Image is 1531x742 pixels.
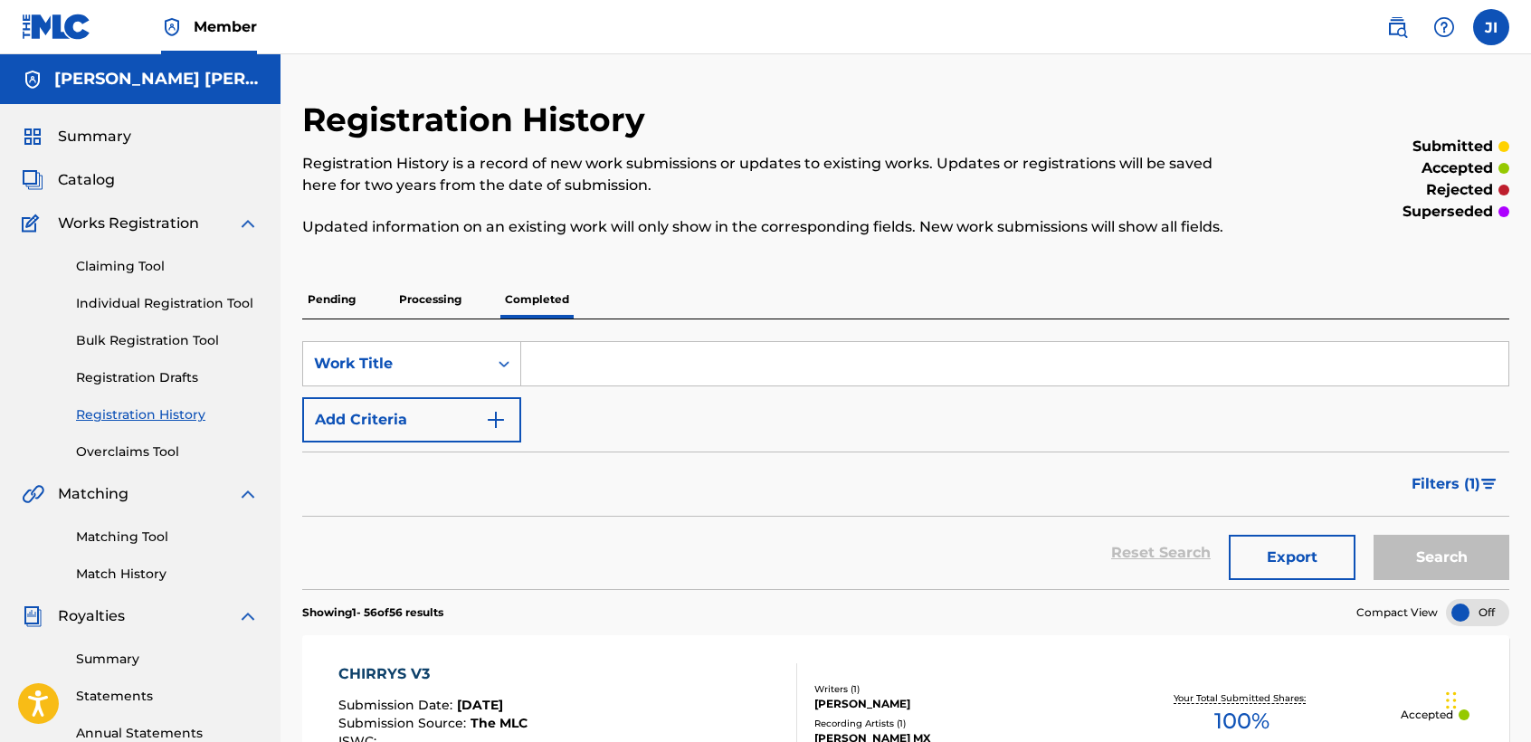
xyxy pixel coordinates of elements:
span: Member [194,16,257,37]
p: Showing 1 - 56 of 56 results [302,604,443,621]
img: expand [237,213,259,234]
p: Completed [499,281,575,319]
span: Matching [58,483,128,505]
img: 9d2ae6d4665cec9f34b9.svg [485,409,507,431]
img: Royalties [22,605,43,627]
a: Bulk Registration Tool [76,331,259,350]
img: Works Registration [22,213,45,234]
img: expand [237,483,259,505]
form: Search Form [302,341,1509,589]
p: superseded [1403,201,1493,223]
span: Compact View [1356,604,1438,621]
a: SummarySummary [22,126,131,147]
span: Submission Source : [338,715,471,731]
button: Export [1229,535,1355,580]
a: Registration History [76,405,259,424]
div: Widget de chat [1441,655,1531,742]
span: Works Registration [58,213,199,234]
button: Add Criteria [302,397,521,442]
p: Your Total Submitted Shares: [1174,691,1310,705]
img: MLC Logo [22,14,91,40]
span: 100 % [1214,705,1269,737]
div: Writers ( 1 ) [814,682,1084,696]
div: Arrastrar [1446,673,1457,728]
div: Work Title [314,353,477,375]
img: expand [237,605,259,627]
img: Summary [22,126,43,147]
a: Overclaims Tool [76,442,259,461]
a: CatalogCatalog [22,169,115,191]
span: Filters ( 1 ) [1412,473,1480,495]
p: Updated information on an existing work will only show in the corresponding fields. New work subm... [302,216,1231,238]
img: Accounts [22,69,43,90]
img: search [1386,16,1408,38]
a: Match History [76,565,259,584]
h5: Julio Cesar Inclan Lopez [54,69,259,90]
a: Registration Drafts [76,368,259,387]
div: Recording Artists ( 1 ) [814,717,1084,730]
p: accepted [1422,157,1493,179]
div: CHIRRYS V3 [338,663,528,685]
img: Catalog [22,169,43,191]
img: Top Rightsholder [161,16,183,38]
a: Public Search [1379,9,1415,45]
h2: Registration History [302,100,654,140]
div: User Menu [1473,9,1509,45]
p: Accepted [1401,707,1453,723]
p: Processing [394,281,467,319]
span: Summary [58,126,131,147]
p: Registration History is a record of new work submissions or updates to existing works. Updates or... [302,153,1231,196]
p: rejected [1426,179,1493,201]
p: Pending [302,281,361,319]
a: Summary [76,650,259,669]
iframe: Chat Widget [1441,655,1531,742]
a: Individual Registration Tool [76,294,259,313]
div: Help [1426,9,1462,45]
a: Matching Tool [76,528,259,547]
span: The MLC [471,715,528,731]
span: [DATE] [457,697,503,713]
div: [PERSON_NAME] [814,696,1084,712]
p: submitted [1412,136,1493,157]
span: Submission Date : [338,697,457,713]
span: Catalog [58,169,115,191]
a: Claiming Tool [76,257,259,276]
img: Matching [22,483,44,505]
img: help [1433,16,1455,38]
iframe: Resource Center [1480,477,1531,623]
button: Filters (1) [1401,461,1509,507]
span: Royalties [58,605,125,627]
a: Statements [76,687,259,706]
